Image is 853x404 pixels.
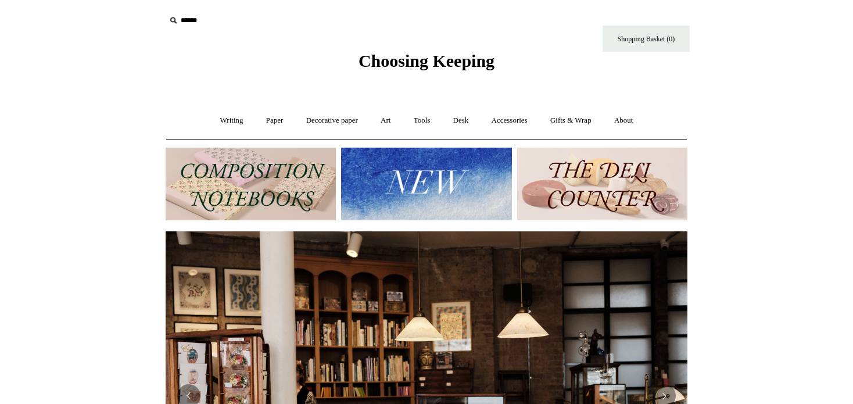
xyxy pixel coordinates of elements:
[359,51,494,70] span: Choosing Keeping
[403,105,441,136] a: Tools
[370,105,401,136] a: Art
[604,105,644,136] a: About
[603,26,690,52] a: Shopping Basket (0)
[359,60,494,69] a: Choosing Keeping
[540,105,602,136] a: Gifts & Wrap
[443,105,479,136] a: Desk
[517,148,687,220] img: The Deli Counter
[210,105,254,136] a: Writing
[481,105,538,136] a: Accessories
[296,105,368,136] a: Decorative paper
[166,148,336,220] img: 202302 Composition ledgers.jpg__PID:69722ee6-fa44-49dd-a067-31375e5d54ec
[256,105,294,136] a: Paper
[341,148,511,220] img: New.jpg__PID:f73bdf93-380a-4a35-bcfe-7823039498e1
